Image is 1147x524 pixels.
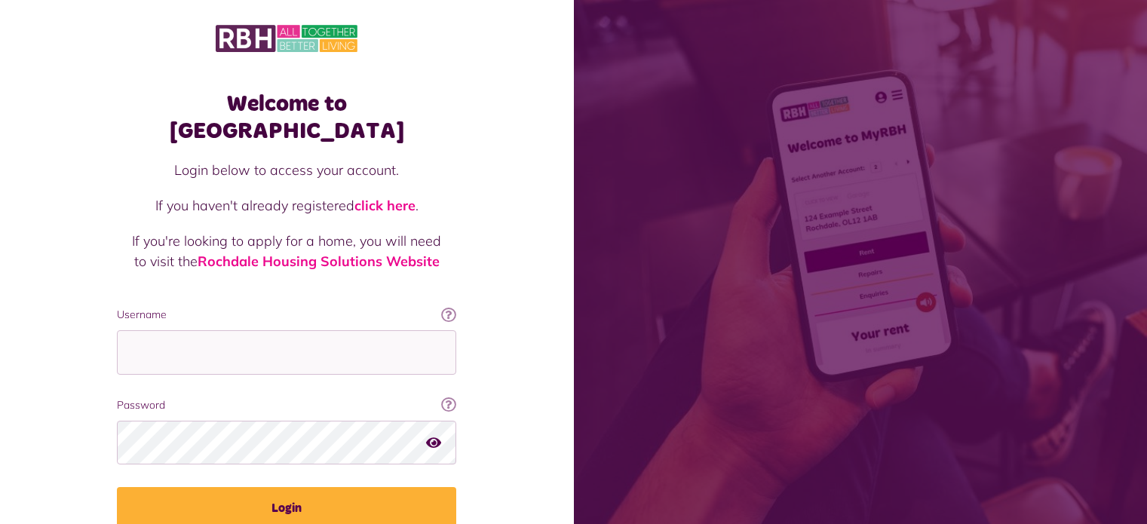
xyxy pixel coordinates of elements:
[117,397,456,413] label: Password
[354,197,416,214] a: click here
[132,195,441,216] p: If you haven't already registered .
[216,23,357,54] img: MyRBH
[198,253,440,270] a: Rochdale Housing Solutions Website
[132,160,441,180] p: Login below to access your account.
[117,90,456,145] h1: Welcome to [GEOGRAPHIC_DATA]
[117,307,456,323] label: Username
[132,231,441,271] p: If you're looking to apply for a home, you will need to visit the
